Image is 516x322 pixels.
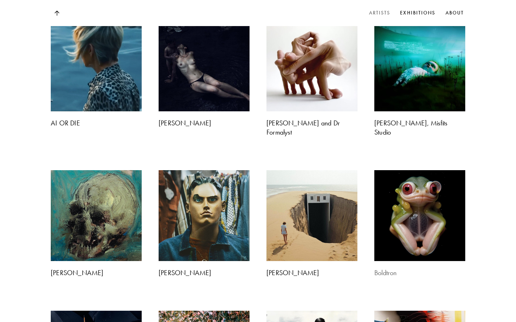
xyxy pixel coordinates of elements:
[51,119,80,127] b: AI OR DIE
[266,20,357,111] img: Artist Profile
[51,20,142,128] a: Artist ProfileAI OR DIE
[372,168,468,264] img: Artist Profile
[374,20,465,111] img: Artist Profile
[54,11,59,16] img: Top
[266,119,340,136] b: [PERSON_NAME] and Dr Formalyst
[159,20,250,111] img: Artist Profile
[266,268,319,277] b: [PERSON_NAME]
[51,268,104,277] b: [PERSON_NAME]
[159,170,250,261] img: Artist Profile
[374,268,397,277] b: Boldtron
[159,119,211,127] b: [PERSON_NAME]
[266,170,357,277] a: Artist Profile[PERSON_NAME]
[51,170,142,277] a: Artist Profile[PERSON_NAME]
[368,8,392,18] a: Artists
[399,8,437,18] a: Exhibitions
[266,170,357,261] img: Artist Profile
[159,268,211,277] b: [PERSON_NAME]
[159,20,250,128] a: Artist Profile[PERSON_NAME]
[51,20,142,111] img: Artist Profile
[374,20,465,137] a: Artist Profile[PERSON_NAME], Misfits Studio
[444,8,466,18] a: About
[266,20,357,137] a: Artist Profile[PERSON_NAME] and Dr Formalyst
[51,170,142,261] img: Artist Profile
[374,170,465,277] a: Artist ProfileBoldtron
[374,119,447,136] b: [PERSON_NAME], Misfits Studio
[159,170,250,277] a: Artist Profile[PERSON_NAME]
